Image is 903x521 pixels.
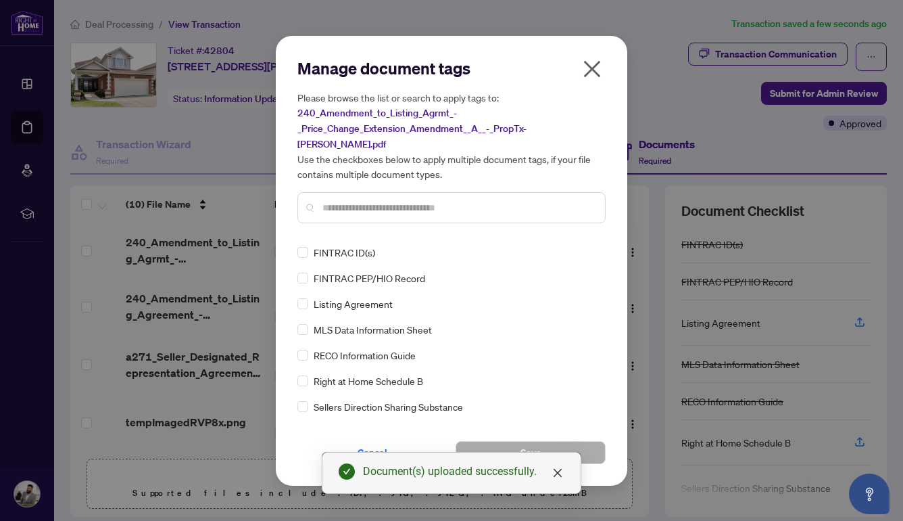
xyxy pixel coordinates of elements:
div: Document(s) uploaded successfully. [363,463,564,480]
span: close [581,58,603,80]
span: close [552,468,563,478]
span: FINTRAC ID(s) [314,245,375,260]
button: Cancel [297,441,447,464]
span: FINTRAC PEP/HIO Record [314,271,425,286]
span: Right at Home Schedule B [314,373,423,388]
h2: Manage document tags [297,58,606,79]
span: Cancel [358,442,387,463]
span: check-circle [339,463,355,480]
button: Save [456,441,606,464]
span: RECO Information Guide [314,348,416,363]
span: 240_Amendment_to_Listing_Agrmt_-_Price_Change_Extension_Amendment__A__-_PropTx-[PERSON_NAME].pdf [297,107,527,150]
span: Listing Agreement [314,296,393,311]
button: Open asap [849,474,889,514]
span: Sellers Direction Sharing Substance [314,399,463,414]
h5: Please browse the list or search to apply tags to: Use the checkboxes below to apply multiple doc... [297,90,606,181]
a: Close [550,466,565,480]
span: MLS Data Information Sheet [314,322,432,337]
